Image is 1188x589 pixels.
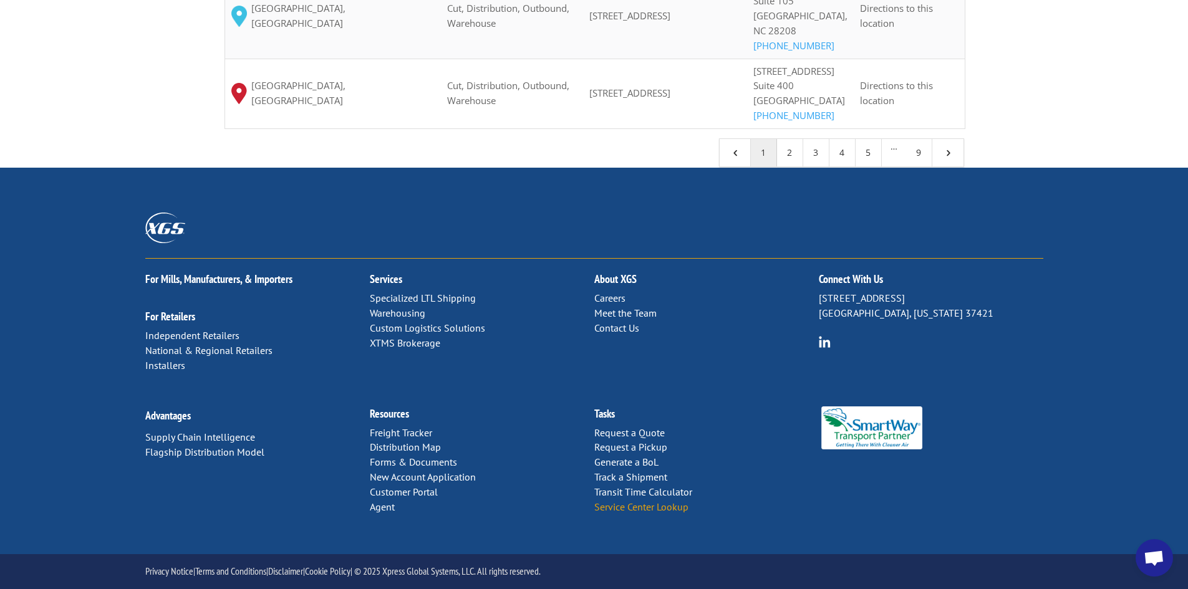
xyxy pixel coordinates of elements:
img: Smartway_Logo [819,406,925,450]
a: Flagship Distribution Model [145,446,264,458]
a: Advantages [145,408,191,423]
span: Directions to this location [860,79,933,107]
a: Installers [145,359,185,371]
a: Disclaimer [268,565,303,577]
a: Privacy Notice [145,565,193,577]
span: [STREET_ADDRESS] [589,9,670,22]
a: Track a Shipment [594,471,667,483]
span: Cut, Distribution, Outbound, Warehouse [447,2,569,29]
a: Custom Logistics Solutions [370,322,485,334]
a: Request a Pickup [594,441,667,453]
span: [STREET_ADDRESS] [753,65,834,77]
span: 5 [942,147,954,158]
a: Specialized LTL Shipping [370,292,476,304]
span: Cut, Distribution, Outbound, Warehouse [447,79,569,107]
img: xgs-icon-map-pin-red.svg [231,83,247,103]
span: [GEOGRAPHIC_DATA], [GEOGRAPHIC_DATA] [251,79,435,108]
span: 4 [730,147,741,158]
a: Resources [370,406,409,421]
a: Meet the Team [594,307,657,319]
h2: Tasks [594,408,819,426]
img: XGS_Logos_ALL_2024_All_White [145,213,185,243]
a: Supply Chain Intelligence [145,431,255,443]
span: … [882,139,906,166]
span: [GEOGRAPHIC_DATA] [753,94,845,107]
a: 4 [829,139,856,166]
h2: Connect With Us [819,274,1043,291]
a: About XGS [594,272,637,286]
a: For Retailers [145,309,195,323]
a: Independent Retailers [145,329,239,342]
a: Terms and Conditions [195,565,266,577]
a: 5 [856,139,882,166]
p: | | | | © 2025 Xpress Global Systems, LLC. All rights reserved. [145,563,1043,580]
a: Services [370,272,402,286]
a: 9 [906,139,932,166]
span: [GEOGRAPHIC_DATA], NC 28208 [753,9,848,37]
span: Directions to this location [860,2,933,29]
a: Warehousing [370,307,425,319]
a: Service Center Lookup [594,500,688,513]
a: Open chat [1136,539,1173,577]
a: 2 [777,139,803,166]
a: Agent [370,500,395,513]
span: [STREET_ADDRESS] [589,87,670,99]
p: [STREET_ADDRESS] [GEOGRAPHIC_DATA], [US_STATE] 37421 [819,291,1043,321]
a: For Mills, Manufacturers, & Importers [145,272,292,286]
img: group-6 [819,336,831,348]
a: New Account Application [370,471,476,483]
a: Distribution Map [370,441,441,453]
a: Freight Tracker [370,426,432,439]
a: Careers [594,292,625,304]
img: XGS_Icon_Map_Pin_Aqua.png [231,6,247,27]
span: [GEOGRAPHIC_DATA], [GEOGRAPHIC_DATA] [251,1,435,31]
a: 3 [803,139,829,166]
a: National & Regional Retailers [145,344,273,357]
a: 1 [751,139,777,166]
a: Request a Quote [594,426,665,439]
a: Cookie Policy [305,565,350,577]
a: Forms & Documents [370,456,457,468]
a: Transit Time Calculator [594,486,692,498]
a: Contact Us [594,322,639,334]
a: [PHONE_NUMBER] [753,39,834,52]
a: [PHONE_NUMBER] [753,109,834,122]
a: XTMS Brokerage [370,337,440,349]
span: Suite 400 [753,79,794,92]
a: Generate a BoL [594,456,659,468]
a: Customer Portal [370,486,438,498]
